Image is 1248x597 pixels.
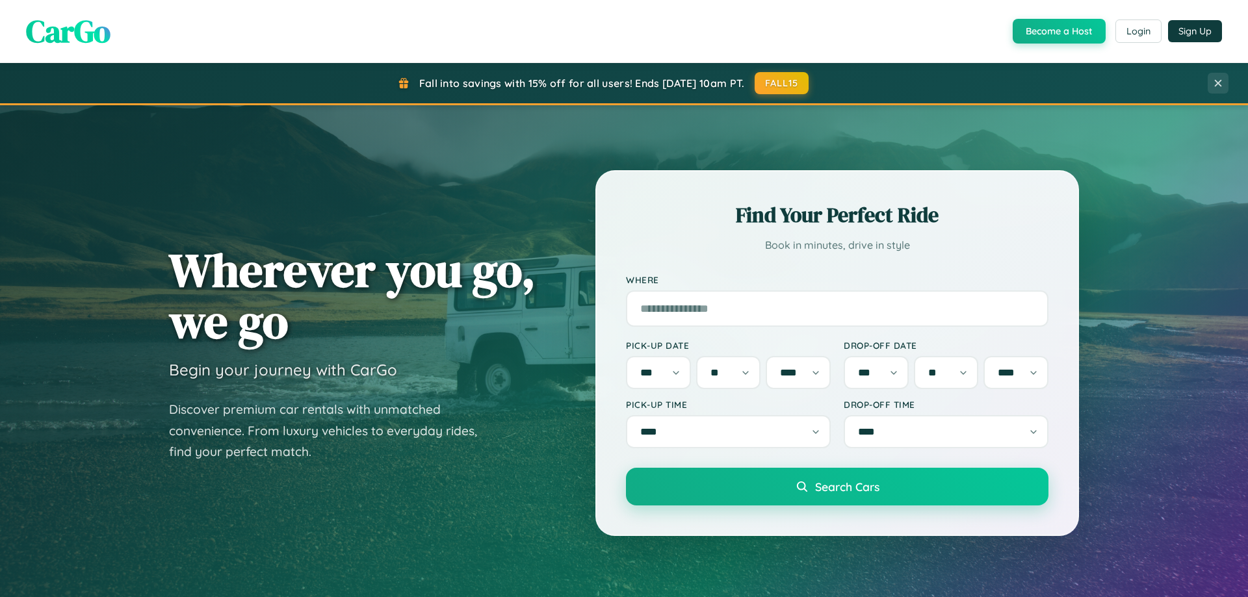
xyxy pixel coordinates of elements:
h2: Find Your Perfect Ride [626,201,1048,229]
button: Sign Up [1168,20,1222,42]
label: Drop-off Time [844,399,1048,410]
button: Become a Host [1013,19,1106,44]
span: Fall into savings with 15% off for all users! Ends [DATE] 10am PT. [419,77,745,90]
button: FALL15 [755,72,809,94]
h1: Wherever you go, we go [169,244,536,347]
span: Search Cars [815,479,879,494]
label: Drop-off Date [844,340,1048,351]
label: Pick-up Time [626,399,831,410]
label: Where [626,274,1048,285]
label: Pick-up Date [626,340,831,351]
h3: Begin your journey with CarGo [169,360,397,379]
p: Book in minutes, drive in style [626,236,1048,255]
p: Discover premium car rentals with unmatched convenience. From luxury vehicles to everyday rides, ... [169,399,494,463]
button: Search Cars [626,468,1048,505]
span: CarGo [26,10,110,53]
button: Login [1115,19,1162,43]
